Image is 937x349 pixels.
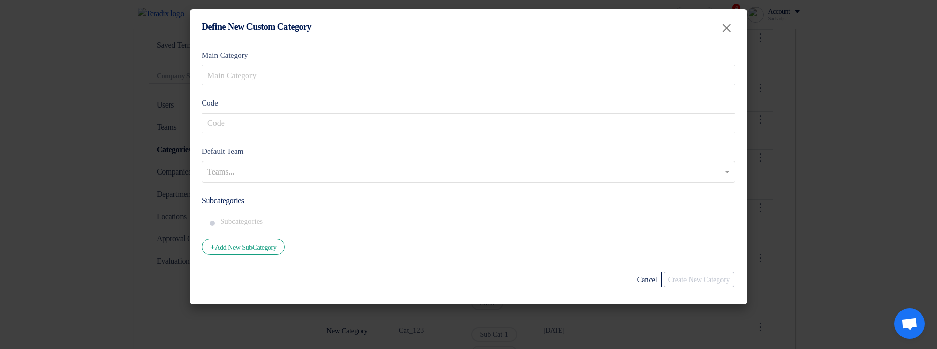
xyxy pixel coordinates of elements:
[202,21,311,32] h4: Define New Custom Category
[210,243,215,252] span: +
[664,272,734,287] button: Create New Category
[202,146,735,157] label: Default Team
[202,65,735,85] input: Main Category
[202,239,285,255] div: Add New SubCategory
[712,16,740,37] button: Close
[202,97,735,109] label: Code
[202,113,735,133] input: Code
[202,195,244,207] label: Subcategories
[633,272,662,287] button: Cancel
[720,17,732,40] span: ×
[202,50,735,61] label: Main Category
[894,308,925,339] div: Open chat
[220,212,731,231] input: Subcategories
